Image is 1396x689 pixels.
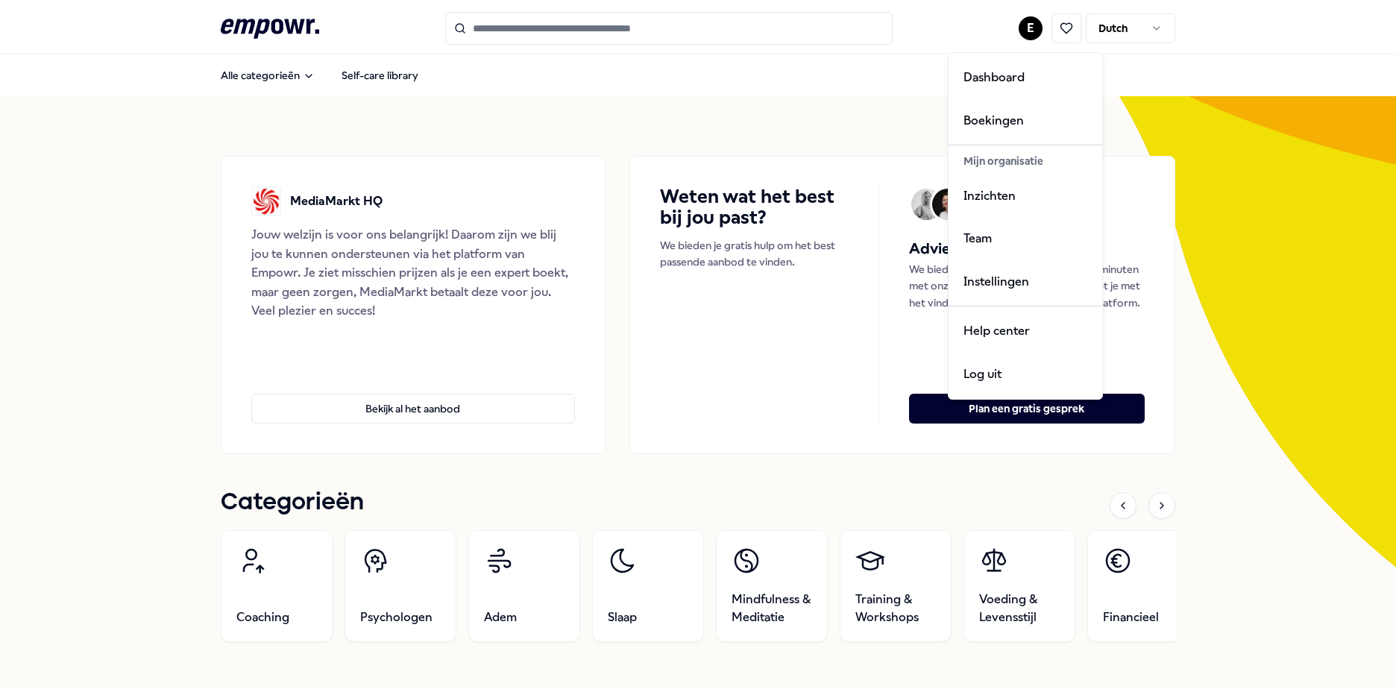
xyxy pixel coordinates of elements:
button: E [1019,16,1043,40]
span: Adem [484,608,517,626]
h5: Adviesgesprek [909,237,1145,261]
div: Mijn organisatie [952,148,1099,174]
div: E [948,52,1103,400]
span: Mindfulness & Meditatie [732,591,812,626]
span: Psychologen [360,608,433,626]
a: Help center [952,309,1099,353]
span: Financieel [1103,608,1159,626]
span: Training & Workshops [855,591,936,626]
input: Search for products, categories or subcategories [445,12,893,45]
p: We bieden je gratis hulp om het best passende aanbod te vinden. [660,237,849,271]
a: Self-care library [330,60,430,90]
img: MediaMarkt HQ [251,186,281,216]
button: Plan een gratis gesprek [909,394,1145,424]
a: Inzichten [952,174,1099,218]
p: We bieden je een gratis gesprek van 30 minuten met onze well-being adviseur. Deze helpt je met he... [909,261,1145,311]
img: Avatar [911,189,943,220]
div: Jouw welzijn is voor ons belangrijk! Daarom zijn we blij jou te kunnen ondersteunen via het platf... [251,225,575,321]
a: Team [952,217,1099,260]
nav: Main [209,60,430,90]
button: Alle categorieën [209,60,327,90]
button: Bekijk al het aanbod [251,394,575,424]
img: Avatar [932,189,963,220]
div: Log uit [952,353,1099,396]
span: Voeding & Levensstijl [979,591,1060,626]
h4: Weten wat het best bij jou past? [660,186,849,228]
p: MediaMarkt HQ [290,192,383,211]
h1: Categorieën [221,484,364,521]
a: Dashboard [952,56,1099,99]
span: Coaching [236,608,289,626]
span: Slaap [608,608,637,626]
a: Instellingen [952,260,1099,303]
a: Boekingen [952,99,1099,142]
